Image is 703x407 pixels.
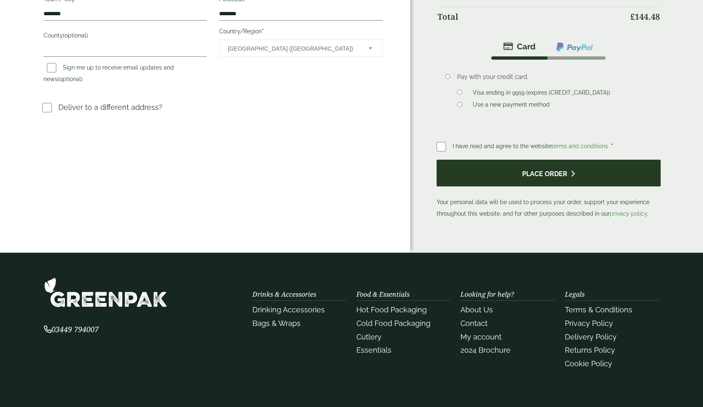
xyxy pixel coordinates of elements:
[44,30,207,44] label: County
[437,7,625,27] th: Total
[356,333,382,341] a: Cutlery
[228,40,357,57] span: United Kingdom (UK)
[356,319,430,328] a: Cold Food Packaging
[630,11,660,22] bdi: 144.48
[611,143,613,149] abbr: required
[460,333,502,341] a: My account
[437,160,661,186] button: Place order
[460,305,493,314] a: About Us
[469,101,553,110] label: Use a new payment method
[44,64,174,85] label: Sign me up to receive email updates and news
[58,76,83,82] span: (optional)
[457,72,648,81] p: Pay with your credit card.
[219,40,382,57] span: Country/Region
[630,11,635,22] span: £
[565,319,613,328] a: Privacy Policy
[555,42,594,52] img: ppcp-gateway.png
[58,102,162,113] p: Deliver to a different address?
[356,346,391,354] a: Essentials
[469,89,613,98] label: Visa ending in 9919 (expires [CREDIT_CARD_DATA])
[565,346,615,354] a: Returns Policy
[47,63,56,72] input: Sign me up to receive email updates and news(optional)
[44,277,167,307] img: GreenPak Supplies
[565,333,617,341] a: Delivery Policy
[610,210,647,217] a: privacy policy
[219,26,382,40] label: Country/Region
[356,305,427,314] a: Hot Food Packaging
[460,319,488,328] a: Contact
[460,346,511,354] a: 2024 Brochure
[551,143,608,149] a: terms and conditions
[503,42,536,51] img: stripe.png
[252,305,325,314] a: Drinking Accessories
[44,326,99,334] a: 03449 794007
[262,28,264,35] abbr: required
[63,32,88,39] span: (optional)
[252,319,301,328] a: Bags & Wraps
[44,324,99,334] span: 03449 794007
[565,305,632,314] a: Terms & Conditions
[453,143,610,149] span: I have read and agree to the website
[437,160,661,219] p: Your personal data will be used to process your order, support your experience throughout this we...
[565,359,612,368] a: Cookie Policy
